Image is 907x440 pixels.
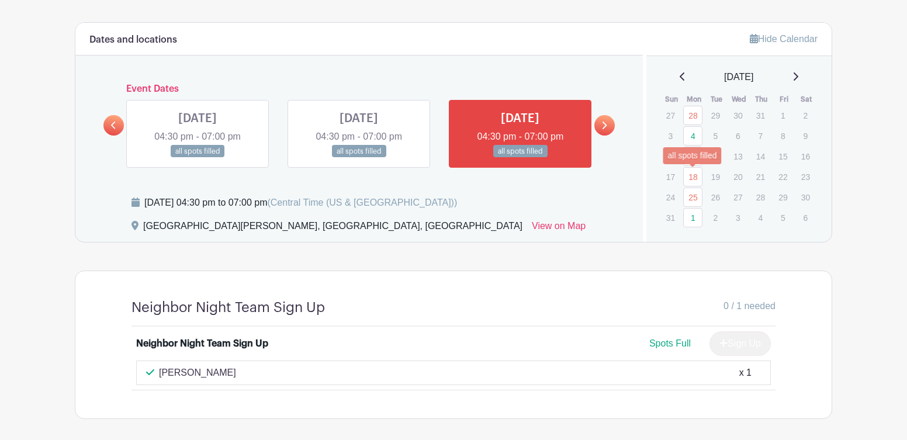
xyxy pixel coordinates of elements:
[649,338,691,348] span: Spots Full
[773,127,792,145] p: 8
[267,198,457,207] span: (Central Time (US & [GEOGRAPHIC_DATA]))
[143,219,522,238] div: [GEOGRAPHIC_DATA][PERSON_NAME], [GEOGRAPHIC_DATA], [GEOGRAPHIC_DATA]
[773,188,792,206] p: 29
[660,93,683,105] th: Sun
[706,127,725,145] p: 5
[728,168,747,186] p: 20
[705,93,728,105] th: Tue
[683,167,702,186] a: 18
[773,168,792,186] p: 22
[706,106,725,124] p: 29
[728,209,747,227] p: 3
[773,93,795,105] th: Fri
[796,127,815,145] p: 9
[728,93,750,105] th: Wed
[796,106,815,124] p: 2
[124,84,594,95] h6: Event Dates
[661,106,680,124] p: 27
[663,147,722,164] div: all spots filled
[796,168,815,186] p: 23
[750,34,818,44] a: Hide Calendar
[131,299,325,316] h4: Neighbor Night Team Sign Up
[751,188,770,206] p: 28
[144,196,457,210] div: [DATE] 04:30 pm to 07:00 pm
[796,147,815,165] p: 16
[773,106,792,124] p: 1
[661,127,680,145] p: 3
[683,106,702,125] a: 28
[724,70,753,84] span: [DATE]
[661,168,680,186] p: 17
[751,106,770,124] p: 31
[728,147,747,165] p: 13
[706,168,725,186] p: 19
[728,188,747,206] p: 27
[661,147,680,165] p: 10
[159,366,236,380] p: [PERSON_NAME]
[773,147,792,165] p: 15
[683,93,705,105] th: Mon
[751,209,770,227] p: 4
[683,126,702,145] a: 4
[751,147,770,165] p: 14
[750,93,773,105] th: Thu
[751,168,770,186] p: 21
[728,127,747,145] p: 6
[661,188,680,206] p: 24
[683,188,702,207] a: 25
[796,188,815,206] p: 30
[136,337,268,351] div: Neighbor Night Team Sign Up
[723,299,776,313] span: 0 / 1 needed
[796,209,815,227] p: 6
[683,208,702,227] a: 1
[739,366,752,380] div: x 1
[706,188,725,206] p: 26
[795,93,818,105] th: Sat
[773,209,792,227] p: 5
[661,209,680,227] p: 31
[532,219,586,238] a: View on Map
[706,209,725,227] p: 2
[728,106,747,124] p: 30
[89,34,177,46] h6: Dates and locations
[751,127,770,145] p: 7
